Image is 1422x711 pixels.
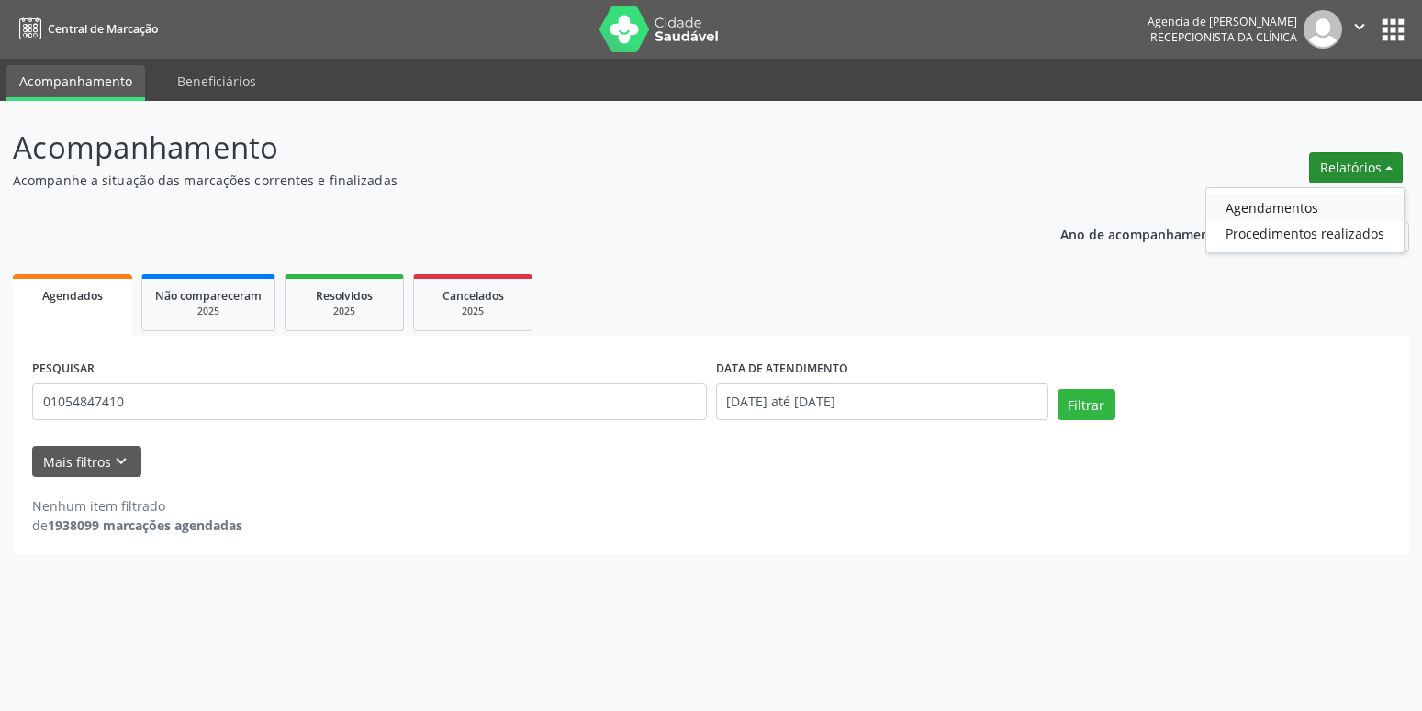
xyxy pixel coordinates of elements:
[1205,187,1405,253] ul: Relatórios
[1304,10,1342,49] img: img
[111,451,131,472] i: keyboard_arrow_down
[716,383,1048,420] input: Selecione um intervalo
[48,517,242,534] strong: 1938099 marcações agendadas
[1342,10,1377,49] button: 
[298,305,390,318] div: 2025
[48,21,158,37] span: Central de Marcação
[1206,220,1404,246] a: Procedimentos realizados
[1150,29,1297,45] span: Recepcionista da clínica
[427,305,519,318] div: 2025
[13,14,158,44] a: Central de Marcação
[1377,14,1409,46] button: apps
[13,171,991,190] p: Acompanhe a situação das marcações correntes e finalizadas
[32,496,242,516] div: Nenhum item filtrado
[442,288,504,304] span: Cancelados
[1060,222,1223,245] p: Ano de acompanhamento
[32,446,141,478] button: Mais filtroskeyboard_arrow_down
[1058,389,1115,420] button: Filtrar
[164,65,269,97] a: Beneficiários
[155,305,262,318] div: 2025
[1349,17,1370,37] i: 
[32,516,242,535] div: de
[1206,194,1404,220] a: Agendamentos
[316,288,373,304] span: Resolvidos
[155,288,262,304] span: Não compareceram
[13,125,991,171] p: Acompanhamento
[1148,14,1297,29] div: Agencia de [PERSON_NAME]
[6,65,145,101] a: Acompanhamento
[716,355,848,383] label: DATA DE ATENDIMENTO
[32,383,707,420] input: Nome, código do beneficiário ou CPF
[1309,152,1403,183] button: Relatórios
[42,288,103,304] span: Agendados
[32,355,95,383] label: PESQUISAR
